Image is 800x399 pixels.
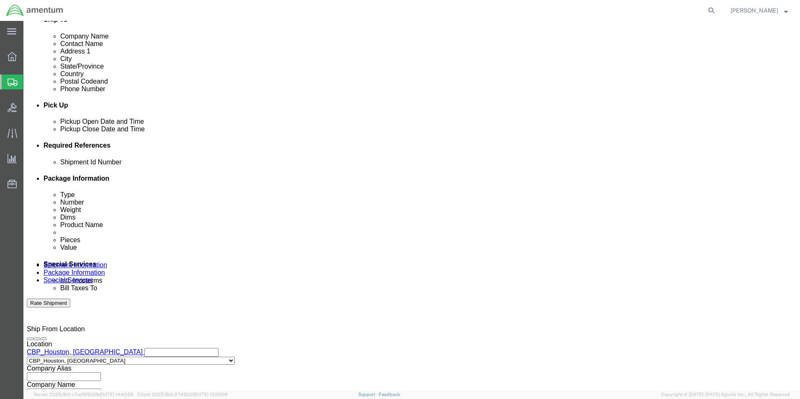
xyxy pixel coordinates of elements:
button: [PERSON_NAME] [730,5,788,15]
span: Client: 2025.18.0-27d3021 [137,392,228,397]
a: Feedback [379,392,400,397]
span: [DATE] 14:43:55 [100,392,133,397]
span: [DATE] 10:20:09 [194,392,228,397]
span: Server: 2025.18.0-c7ad5f513fb [33,392,133,397]
span: Copyright © [DATE]-[DATE] Agistix Inc., All Rights Reserved [661,391,790,398]
img: logo [6,4,64,17]
a: Support [358,392,379,397]
iframe: FS Legacy Container [23,21,800,390]
span: Marie Morrell [731,6,778,15]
